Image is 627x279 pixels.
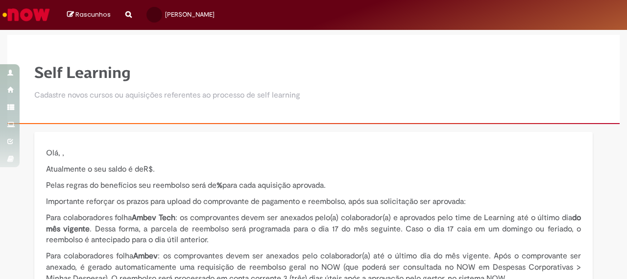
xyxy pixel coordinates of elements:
h2: Cadastre novos cursos ou aquisições referentes ao processo de self learning [34,91,300,100]
span: [PERSON_NAME] [165,10,215,19]
p: Pelas regras do benefícios seu reembolso será de para cada aquisição aprovada. [46,180,581,191]
img: ServiceNow [1,5,51,25]
strong: Ambev [133,251,158,261]
p: Importante reforçar os prazos para upload do comprovante de pagamento e reembolso, após sua solic... [46,196,581,207]
span: R$ [144,164,153,174]
p: Para colaboradores folha : os comprovantes devem ser anexados pelo(a) colaborador(a) e aprovados ... [46,212,581,246]
b: % [217,180,222,190]
p: Atualmente o seu saldo é de . [46,164,581,175]
span: Rascunhos [75,10,111,19]
a: Rascunhos [67,10,111,20]
strong: do mês vigente [46,213,581,234]
h1: Self Learning [34,64,300,81]
p: Olá, , [46,148,581,159]
strong: Ambev Tech [132,213,175,223]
